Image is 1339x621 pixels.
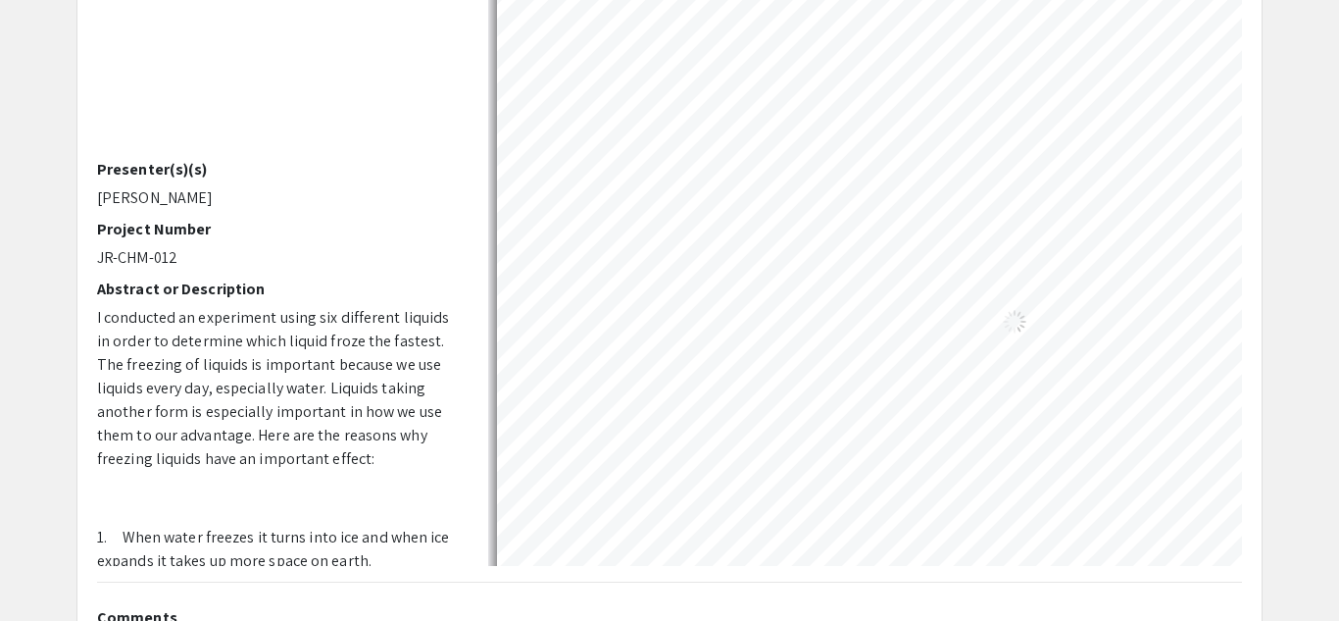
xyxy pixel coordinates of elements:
p: 1. When water freezes it turns into ice and when ice expands it takes up more space on earth. [97,526,459,573]
p: [PERSON_NAME] [97,186,459,210]
h2: Abstract or Description [97,280,459,298]
iframe: Chat [15,533,83,606]
h2: Presenter(s)(s) [97,160,459,179]
h2: Project Number [97,220,459,238]
p: I conducted an experiment using six different liquids in order to determine which liquid froze th... [97,306,459,471]
p: JR-CHM-012 [97,246,459,270]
